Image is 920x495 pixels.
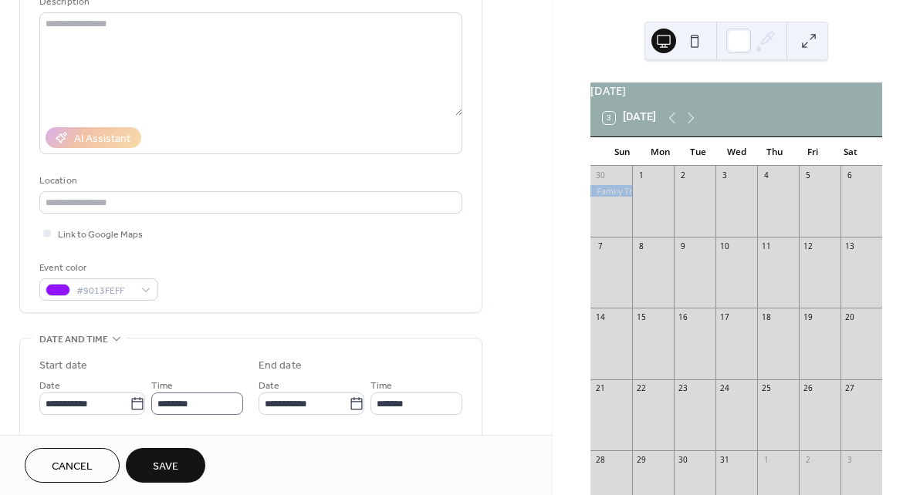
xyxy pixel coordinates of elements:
[39,358,87,374] div: Start date
[678,454,689,465] div: 30
[720,383,731,394] div: 24
[153,459,178,475] span: Save
[832,137,870,167] div: Sat
[720,312,731,323] div: 17
[803,383,813,394] div: 26
[844,241,855,252] div: 13
[761,241,772,252] div: 11
[637,170,648,181] div: 1
[678,170,689,181] div: 2
[595,383,606,394] div: 21
[259,378,279,394] span: Date
[590,82,882,99] div: [DATE]
[151,378,173,394] span: Time
[25,448,120,483] button: Cancel
[637,312,648,323] div: 15
[641,137,679,167] div: Mon
[637,383,648,394] div: 22
[58,227,143,243] span: Link to Google Maps
[720,170,731,181] div: 3
[126,448,205,483] button: Save
[52,459,93,475] span: Cancel
[803,241,813,252] div: 12
[595,241,606,252] div: 7
[679,137,717,167] div: Tue
[844,383,855,394] div: 27
[761,312,772,323] div: 18
[756,137,793,167] div: Thu
[761,454,772,465] div: 1
[678,241,689,252] div: 9
[39,260,155,276] div: Event color
[595,454,606,465] div: 28
[76,283,134,299] span: #9013FEFF
[603,137,641,167] div: Sun
[39,332,108,348] span: Date and time
[637,454,648,465] div: 29
[844,170,855,181] div: 6
[595,170,606,181] div: 30
[761,383,772,394] div: 25
[678,312,689,323] div: 16
[597,108,661,128] button: 3[DATE]
[39,378,60,394] span: Date
[803,454,813,465] div: 2
[595,312,606,323] div: 14
[720,454,731,465] div: 31
[370,378,392,394] span: Time
[259,358,302,374] div: End date
[637,241,648,252] div: 8
[803,312,813,323] div: 19
[39,173,459,189] div: Location
[803,170,813,181] div: 5
[844,312,855,323] div: 20
[590,185,632,197] div: Family Thanksgiving
[844,454,855,465] div: 3
[720,241,731,252] div: 10
[717,137,755,167] div: Wed
[793,137,831,167] div: Fri
[678,383,689,394] div: 23
[761,170,772,181] div: 4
